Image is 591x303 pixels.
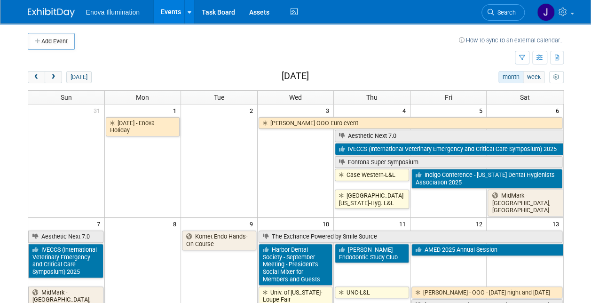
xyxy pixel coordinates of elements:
[366,94,378,101] span: Thu
[28,33,75,50] button: Add Event
[136,94,149,101] span: Mon
[106,117,180,136] a: [DATE] - Enova Holiday
[182,231,256,250] a: Komet Endo Hands-On Course
[549,71,563,83] button: myCustomButton
[411,287,562,299] a: [PERSON_NAME] - OOO - [DATE] night and [DATE]
[523,71,544,83] button: week
[335,169,409,181] a: Case Western-L&L
[259,244,333,286] a: Harbor Dental Society - September Meeting - President’s Social Mixer for Members and Guests
[494,9,516,16] span: Search
[552,218,563,230] span: 13
[259,117,562,129] a: [PERSON_NAME] OOO Euro event
[335,244,409,263] a: [PERSON_NAME] Endodontic Study Club
[28,231,103,243] a: Aesthetic Next 7.0
[520,94,530,101] span: Sat
[66,71,91,83] button: [DATE]
[249,104,257,116] span: 2
[281,71,308,81] h2: [DATE]
[28,8,75,17] img: ExhibitDay
[335,287,409,299] a: UNC-L&L
[172,104,181,116] span: 1
[411,169,562,188] a: Indigo Conference - [US_STATE] Dental Hygienists Association 2025
[86,8,140,16] span: Enova Illumination
[553,74,559,80] i: Personalize Calendar
[335,143,563,155] a: IVECCS (International Veterinary Emergency and Critical Care Symposium) 2025
[325,104,333,116] span: 3
[498,71,523,83] button: month
[555,104,563,116] span: 6
[411,244,563,256] a: AMED 2025 Annual Session
[335,190,409,209] a: [GEOGRAPHIC_DATA][US_STATE]-Hyg. L&L
[322,218,333,230] span: 10
[45,71,62,83] button: next
[474,218,486,230] span: 12
[249,218,257,230] span: 9
[61,94,72,101] span: Sun
[402,104,410,116] span: 4
[289,94,302,101] span: Wed
[28,244,103,278] a: IVECCS (International Veterinary Emergency and Critical Care Symposium) 2025
[445,94,452,101] span: Fri
[93,104,104,116] span: 31
[398,218,410,230] span: 11
[259,231,562,243] a: The Exchance Powered by Smile Source
[28,71,45,83] button: prev
[335,130,563,142] a: Aesthetic Next 7.0
[214,94,224,101] span: Tue
[459,37,564,44] a: How to sync to an external calendar...
[481,4,525,21] a: Search
[335,156,562,168] a: Fontona Super Symposium
[537,3,555,21] img: JeffD Dyll
[172,218,181,230] span: 8
[488,190,563,216] a: MidMark - [GEOGRAPHIC_DATA], [GEOGRAPHIC_DATA]
[478,104,486,116] span: 5
[96,218,104,230] span: 7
